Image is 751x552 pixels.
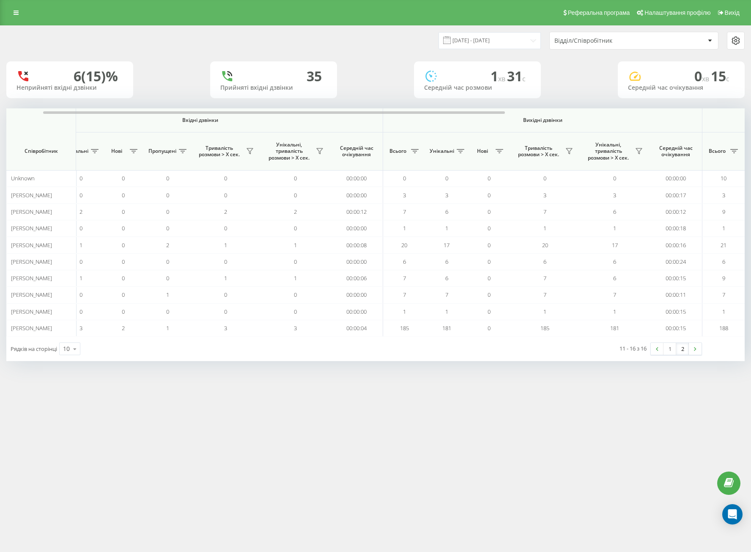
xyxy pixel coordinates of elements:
span: 188 [719,324,728,332]
span: 0 [488,291,491,298]
div: 6 (15)% [74,68,118,84]
div: Середній час розмови [424,84,531,91]
div: Прийняті вхідні дзвінки [220,84,327,91]
span: 17 [612,241,618,249]
td: 00:00:04 [330,320,383,337]
span: Тривалість розмови > Х сек. [195,145,244,158]
span: [PERSON_NAME] [11,274,52,282]
span: 0 [694,67,711,85]
span: 2 [122,324,125,332]
span: 0 [294,308,297,315]
span: 0 [488,224,491,232]
span: 6 [613,258,616,265]
span: 0 [166,224,169,232]
span: 9 [722,274,725,282]
a: 2 [676,343,689,355]
span: 0 [403,174,406,182]
span: 0 [166,308,169,315]
span: Середній час очікування [656,145,696,158]
span: 0 [488,241,491,249]
span: 15 [711,67,729,85]
span: 3 [445,191,448,199]
span: 2 [79,208,82,215]
span: 7 [403,208,406,215]
span: 0 [166,208,169,215]
span: 7 [543,274,546,282]
div: Неприйняті вхідні дзвінки [16,84,123,91]
span: 0 [294,224,297,232]
span: 185 [400,324,409,332]
span: 0 [166,274,169,282]
span: 0 [224,291,227,298]
span: 0 [613,174,616,182]
span: c [522,74,526,83]
span: 0 [488,174,491,182]
span: 0 [79,224,82,232]
td: 00:00:24 [650,254,702,270]
span: [PERSON_NAME] [11,224,52,232]
span: 6 [445,274,448,282]
span: 2 [224,208,227,215]
span: 7 [613,291,616,298]
td: 00:00:00 [330,254,383,270]
a: 1 [663,343,676,355]
span: 1 [294,241,297,249]
td: 00:00:12 [650,204,702,220]
span: Вихідні дзвінки [403,117,682,124]
span: 20 [542,241,548,249]
span: 0 [488,324,491,332]
td: 00:00:00 [650,170,702,187]
span: 1 [722,308,725,315]
span: 6 [445,258,448,265]
span: 0 [224,191,227,199]
span: [PERSON_NAME] [11,291,52,298]
span: Вхідні дзвінки [39,117,361,124]
span: [PERSON_NAME] [11,191,52,199]
td: 00:00:00 [330,187,383,203]
span: 6 [403,258,406,265]
span: 0 [122,224,125,232]
span: 0 [224,258,227,265]
span: Тривалість розмови > Х сек. [514,145,563,158]
span: Пропущені [148,148,176,155]
span: 0 [79,191,82,199]
span: 7 [403,291,406,298]
span: 0 [166,191,169,199]
span: 2 [294,208,297,215]
span: 1 [166,324,169,332]
span: [PERSON_NAME] [11,324,52,332]
span: 1 [543,224,546,232]
span: 7 [543,208,546,215]
span: 7 [722,291,725,298]
span: 20 [401,241,407,249]
span: Вихід [725,9,740,16]
span: Співробітник [14,148,69,155]
span: 0 [166,174,169,182]
span: 1 [445,224,448,232]
span: 10 [721,174,726,182]
span: Унікальні [430,148,454,155]
span: 3 [543,191,546,199]
span: 0 [122,191,125,199]
span: 3 [613,191,616,199]
span: 3 [403,191,406,199]
span: 7 [403,274,406,282]
span: Рядків на сторінці [11,345,57,353]
div: Open Intercom Messenger [722,504,743,524]
span: 1 [166,291,169,298]
span: 0 [445,174,448,182]
span: 0 [166,258,169,265]
span: 1 [403,224,406,232]
td: 00:00:00 [330,287,383,303]
span: Всього [707,148,728,155]
span: 9 [722,208,725,215]
td: 00:00:00 [330,170,383,187]
span: 1 [224,241,227,249]
span: Середній час очікування [337,145,376,158]
span: Унікальні, тривалість розмови > Х сек. [265,141,313,161]
td: 00:00:15 [650,304,702,320]
span: 0 [122,174,125,182]
span: 181 [610,324,619,332]
span: хв [498,74,507,83]
td: 00:00:16 [650,237,702,253]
